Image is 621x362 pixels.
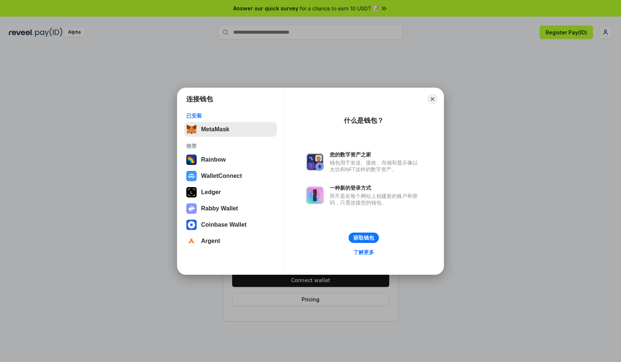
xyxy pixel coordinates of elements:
[184,169,277,183] button: WalletConnect
[184,185,277,200] button: Ledger
[201,173,242,179] div: WalletConnect
[201,156,226,163] div: Rainbow
[330,151,421,158] div: 您的数字资产之家
[330,159,421,173] div: 钱包用于发送、接收、存储和显示像以太坊和NFT这样的数字资产。
[184,201,277,216] button: Rabby Wallet
[427,94,438,104] button: Close
[186,220,197,230] img: svg+xml,%3Csvg%20width%3D%2228%22%20height%3D%2228%22%20viewBox%3D%220%200%2028%2028%22%20fill%3D...
[201,221,247,228] div: Coinbase Wallet
[201,189,221,196] div: Ledger
[353,234,374,241] div: 获取钱包
[306,186,324,204] img: svg+xml,%3Csvg%20xmlns%3D%22http%3A%2F%2Fwww.w3.org%2F2000%2Fsvg%22%20fill%3D%22none%22%20viewBox...
[186,155,197,165] img: svg+xml,%3Csvg%20width%3D%22120%22%20height%3D%22120%22%20viewBox%3D%220%200%20120%20120%22%20fil...
[186,236,197,246] img: svg+xml,%3Csvg%20width%3D%2228%22%20height%3D%2228%22%20viewBox%3D%220%200%2028%2028%22%20fill%3D...
[186,171,197,181] img: svg+xml,%3Csvg%20width%3D%2228%22%20height%3D%2228%22%20viewBox%3D%220%200%2028%2028%22%20fill%3D...
[349,247,379,257] a: 了解更多
[344,116,384,125] div: 什么是钱包？
[186,187,197,197] img: svg+xml,%3Csvg%20xmlns%3D%22http%3A%2F%2Fwww.w3.org%2F2000%2Fsvg%22%20width%3D%2228%22%20height%3...
[184,217,277,232] button: Coinbase Wallet
[186,95,213,104] h1: 连接钱包
[349,233,379,243] button: 获取钱包
[184,122,277,137] button: MetaMask
[201,205,238,212] div: Rabby Wallet
[184,152,277,167] button: Rainbow
[184,234,277,248] button: Argent
[186,143,275,149] div: 推荐
[353,249,374,256] div: 了解更多
[186,112,275,119] div: 已安装
[330,185,421,191] div: 一种新的登录方式
[201,126,229,133] div: MetaMask
[186,124,197,135] img: svg+xml,%3Csvg%20fill%3D%22none%22%20height%3D%2233%22%20viewBox%3D%220%200%2035%2033%22%20width%...
[201,238,220,244] div: Argent
[186,203,197,214] img: svg+xml,%3Csvg%20xmlns%3D%22http%3A%2F%2Fwww.w3.org%2F2000%2Fsvg%22%20fill%3D%22none%22%20viewBox...
[330,193,421,206] div: 而不是在每个网站上创建新的账户和密码，只需连接您的钱包。
[306,153,324,171] img: svg+xml,%3Csvg%20xmlns%3D%22http%3A%2F%2Fwww.w3.org%2F2000%2Fsvg%22%20fill%3D%22none%22%20viewBox...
